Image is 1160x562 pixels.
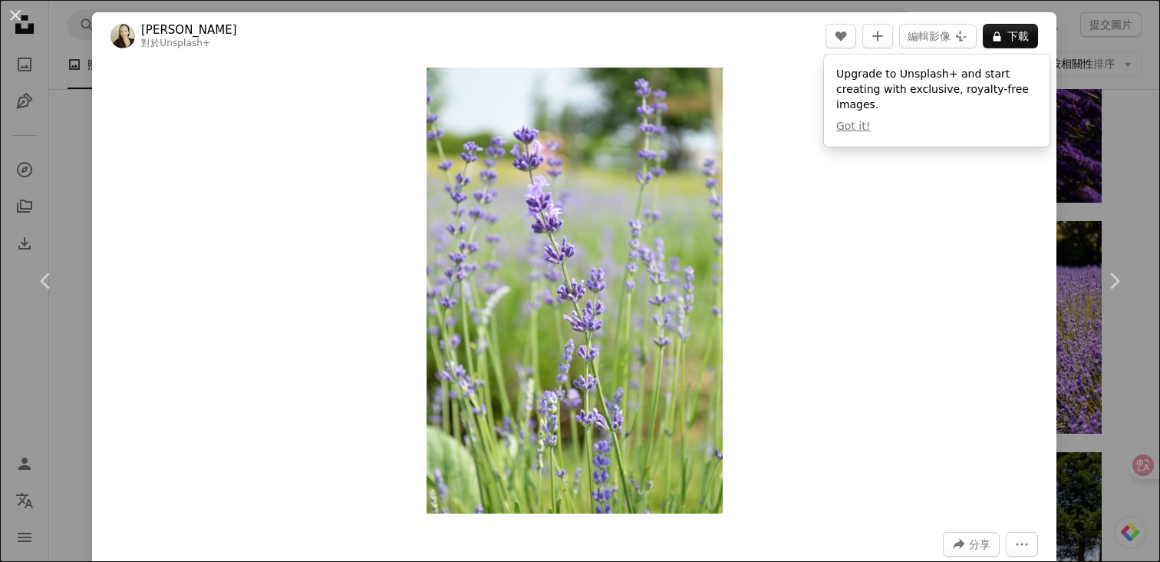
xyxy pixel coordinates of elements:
[1007,30,1029,42] font: 下載
[427,68,723,514] button: 放大此影像
[862,24,893,48] button: 加入收藏夾
[141,38,160,48] font: 對於
[160,38,210,48] a: Unsplash+
[969,538,990,550] font: 分享
[983,24,1038,48] button: 下載
[141,22,237,38] a: [PERSON_NAME]
[824,55,1050,147] div: Upgrade to Unsplash+ and start creating with exclusive, royalty-free images.
[943,532,1000,557] button: 分享此圖片
[1006,532,1038,557] button: 更多操作
[141,23,237,37] font: [PERSON_NAME]
[836,119,870,134] button: Got it!
[826,24,856,48] button: 喜歡
[427,68,723,514] img: 田野裡的一束薰衣草花
[1068,207,1160,355] a: 下一個
[908,30,951,42] font: 編輯影像
[110,24,135,48] img: 前往 Nadine Primeau 的個人資料
[899,24,977,48] button: 編輯影像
